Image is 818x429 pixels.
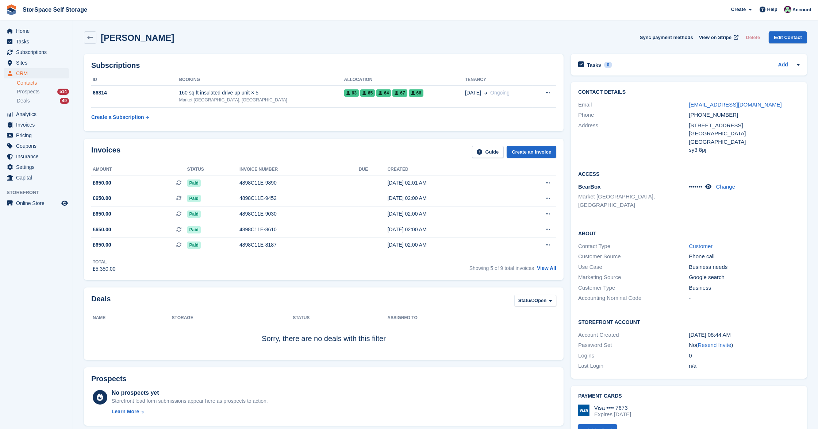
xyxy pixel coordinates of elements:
[388,210,509,218] div: [DATE] 02:00 AM
[465,89,481,97] span: [DATE]
[578,362,689,370] div: Last Login
[187,195,201,202] span: Paid
[4,162,69,172] a: menu
[17,80,69,86] a: Contacts
[578,252,689,261] div: Customer Source
[689,146,800,154] div: sy3 8pj
[792,6,811,13] span: Account
[514,295,556,307] button: Status: Open
[16,47,60,57] span: Subscriptions
[689,121,800,130] div: [STREET_ADDRESS]
[57,89,69,95] div: 514
[698,342,731,348] a: Resend Invite
[16,68,60,78] span: CRM
[179,74,344,86] th: Booking
[17,97,69,105] a: Deals 49
[179,97,344,103] div: Market [GEOGRAPHIC_DATA], [GEOGRAPHIC_DATA]
[778,61,788,69] a: Add
[578,273,689,282] div: Marketing Source
[578,242,689,251] div: Contact Type
[716,183,736,190] a: Change
[469,265,534,271] span: Showing 5 of 9 total invoices
[578,111,689,119] div: Phone
[4,151,69,162] a: menu
[594,405,631,411] div: Visa •••• 7673
[578,193,689,209] li: Market [GEOGRAPHIC_DATA], [GEOGRAPHIC_DATA]
[112,408,268,416] a: Learn More
[731,6,746,13] span: Create
[689,341,800,349] div: No
[689,331,800,339] div: [DATE] 08:44 AM
[16,198,60,208] span: Online Store
[490,90,510,96] span: Ongoing
[16,151,60,162] span: Insurance
[578,341,689,349] div: Password Set
[689,130,800,138] div: [GEOGRAPHIC_DATA]
[507,146,556,158] a: Create an Invoice
[4,198,69,208] a: menu
[465,74,533,86] th: Tenancy
[16,36,60,47] span: Tasks
[388,194,509,202] div: [DATE] 02:00 AM
[239,226,359,233] div: 4898C11E-8610
[696,31,740,43] a: View on Stripe
[187,210,201,218] span: Paid
[187,164,239,175] th: Status
[518,297,534,304] span: Status:
[17,88,39,95] span: Prospects
[60,98,69,104] div: 49
[578,294,689,302] div: Accounting Nominal Code
[689,362,800,370] div: n/a
[578,284,689,292] div: Customer Type
[60,199,69,208] a: Preview store
[537,265,556,271] a: View All
[4,68,69,78] a: menu
[293,312,387,324] th: Status
[4,109,69,119] a: menu
[112,408,139,416] div: Learn More
[376,89,391,97] span: 64
[689,252,800,261] div: Phone call
[239,210,359,218] div: 4898C11E-9030
[578,352,689,360] div: Logins
[6,4,17,15] img: stora-icon-8386f47178a22dfd0bd8f6a31ec36ba5ce8667c1dd55bd0f319d3a0aa187defe.svg
[7,189,73,196] span: Storefront
[689,111,800,119] div: [PHONE_NUMBER]
[91,61,556,70] h2: Subscriptions
[689,138,800,146] div: [GEOGRAPHIC_DATA]
[696,342,733,348] span: ( )
[4,36,69,47] a: menu
[689,243,713,249] a: Customer
[4,26,69,36] a: menu
[91,312,172,324] th: Name
[4,130,69,140] a: menu
[578,405,590,416] img: Visa Logo
[4,58,69,68] a: menu
[409,89,423,97] span: 66
[578,229,800,237] h2: About
[239,179,359,187] div: 4898C11E-9890
[239,241,359,249] div: 4898C11E-8187
[93,265,115,273] div: £5,350.00
[16,58,60,68] span: Sites
[16,109,60,119] span: Analytics
[699,34,731,41] span: View on Stripe
[91,111,149,124] a: Create a Subscription
[578,170,800,177] h2: Access
[578,183,601,190] span: BearBox
[172,312,293,324] th: Storage
[359,164,388,175] th: Due
[767,6,777,13] span: Help
[17,97,30,104] span: Deals
[689,352,800,360] div: 0
[769,31,807,43] a: Edit Contact
[534,297,546,304] span: Open
[472,146,504,158] a: Guide
[578,393,800,399] h2: Payment cards
[91,113,144,121] div: Create a Subscription
[93,179,111,187] span: £650.00
[91,89,179,97] div: 66814
[344,74,465,86] th: Allocation
[578,101,689,109] div: Email
[262,335,386,343] span: Sorry, there are no deals with this filter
